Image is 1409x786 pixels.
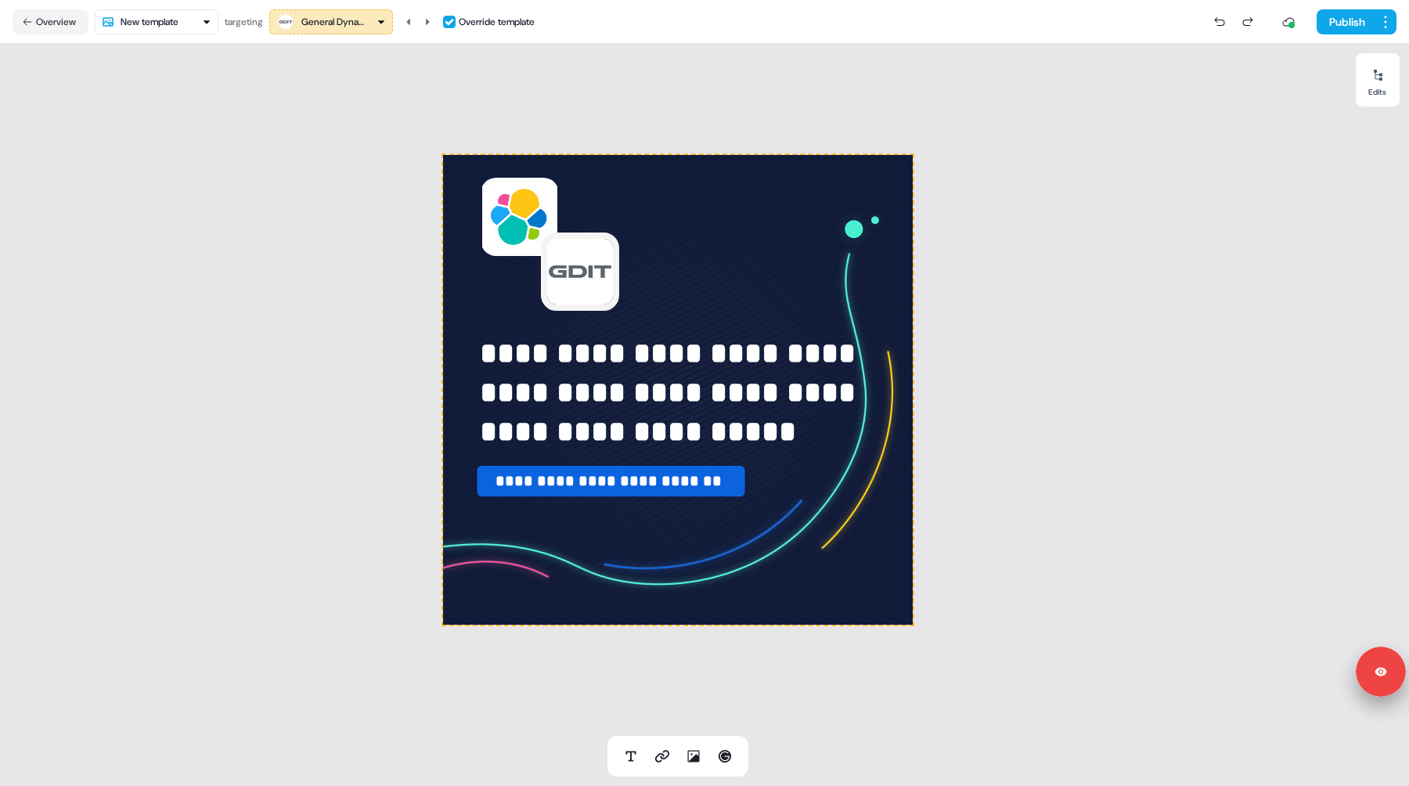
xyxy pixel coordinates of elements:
div: Override template [459,14,535,30]
div: New template [121,14,178,30]
div: targeting [225,14,263,30]
button: Publish [1317,9,1375,34]
button: Overview [13,9,88,34]
div: General Dynamics Information Technology [301,14,364,30]
button: Edits [1356,63,1400,97]
button: General Dynamics Information Technology [269,9,393,34]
